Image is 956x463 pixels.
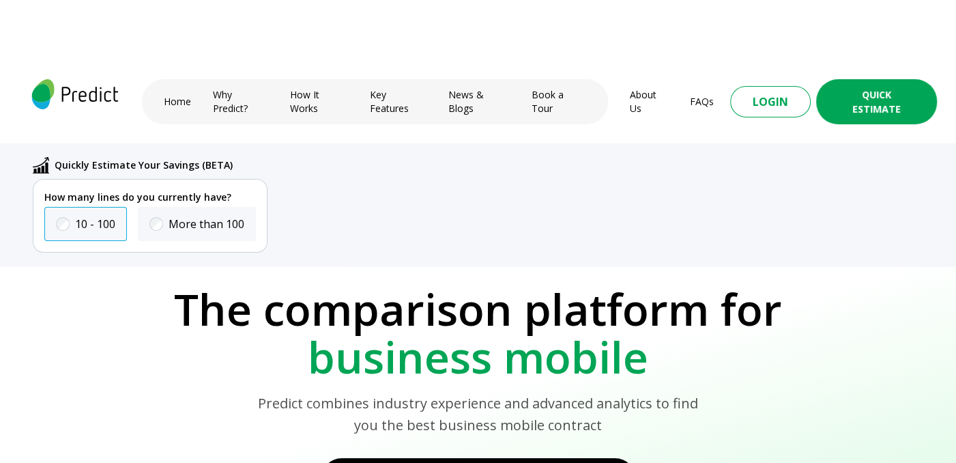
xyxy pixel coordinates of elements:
label: 10 - 100 [75,216,115,232]
p: business mobile [19,333,937,381]
a: Key Features [370,88,426,115]
a: Home [164,95,191,109]
img: abc [33,157,49,173]
p: Predict combines industry experience and advanced analytics to find you the best business mobile ... [248,393,708,436]
button: Login [730,86,811,117]
img: logo [30,79,120,109]
a: FAQs [690,95,714,109]
a: News & Blogs [448,88,510,115]
a: Book a Tour [532,88,586,115]
a: Why Predict? [213,88,268,115]
p: The comparison platform for [19,285,937,333]
label: More than 100 [169,216,244,232]
p: How many lines do you currently have? [44,191,256,204]
button: Quick Estimate [816,79,937,124]
p: Quickly Estimate Your Savings (BETA) [55,158,233,173]
a: About Us [630,88,669,115]
a: How It Works [290,88,348,115]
